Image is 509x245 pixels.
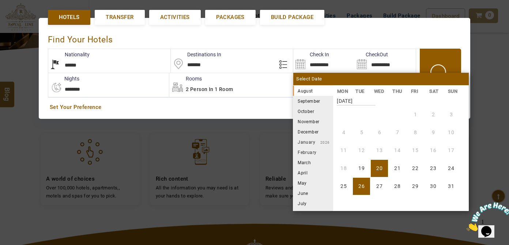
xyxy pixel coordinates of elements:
[293,147,333,157] li: February
[48,75,79,82] label: nights
[48,51,90,58] label: Nationality
[371,178,388,195] li: Wednesday, 27 August 2025
[293,73,469,85] div: Select Date
[335,178,352,195] li: Monday, 25 August 2025
[313,89,364,93] small: 2025
[293,157,333,167] li: March
[293,178,333,188] li: May
[271,14,313,21] span: Build Package
[48,10,90,25] a: Hotels
[293,51,329,58] label: Check In
[205,10,256,25] a: Packages
[355,49,416,73] input: Search
[293,96,333,106] li: September
[293,127,333,137] li: December
[425,160,442,177] li: Saturday, 23 August 2025
[442,178,460,195] li: Sunday, 31 August 2025
[442,160,460,177] li: Sunday, 24 August 2025
[464,199,509,234] iframe: chat widget
[95,10,144,25] a: Transfer
[407,178,424,195] li: Friday, 29 August 2025
[389,87,407,95] li: THU
[149,10,201,25] a: Activities
[160,14,190,21] span: Activities
[293,167,333,178] li: April
[407,160,424,177] li: Friday, 22 August 2025
[48,27,461,49] div: Find Your Hotels
[186,86,233,92] span: 2 Person in 1 Room
[370,87,389,95] li: WED
[371,160,388,177] li: Wednesday, 20 August 2025
[293,49,354,73] input: Search
[171,51,221,58] label: Destinations In
[389,178,406,195] li: Thursday, 28 August 2025
[407,87,426,95] li: FRI
[315,140,330,144] small: 2026
[293,198,333,208] li: July
[425,178,442,195] li: Saturday, 30 August 2025
[106,14,133,21] span: Transfer
[59,14,79,21] span: Hotels
[389,160,406,177] li: Thursday, 21 August 2025
[50,103,459,111] a: Set Your Preference
[169,75,202,82] label: Rooms
[426,87,444,95] li: SAT
[293,188,333,198] li: June
[444,87,463,95] li: SUN
[293,106,333,116] li: October
[3,3,48,32] img: Chat attention grabber
[353,178,370,195] li: Tuesday, 26 August 2025
[333,87,352,95] li: MON
[293,137,333,147] li: January
[293,116,333,127] li: November
[337,93,376,106] strong: [DATE]
[353,160,370,177] li: Tuesday, 19 August 2025
[352,87,370,95] li: TUE
[293,86,333,96] li: August
[3,3,6,9] span: 1
[260,10,324,25] a: Build Package
[355,51,388,58] label: CheckOut
[216,14,245,21] span: Packages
